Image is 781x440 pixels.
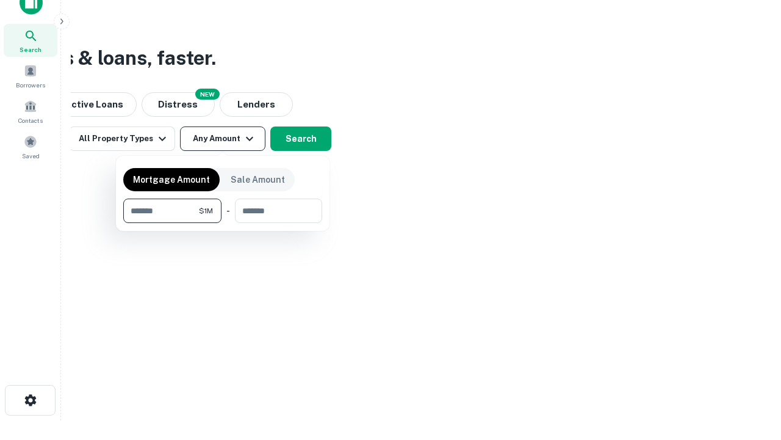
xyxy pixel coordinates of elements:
span: $1M [199,205,213,216]
div: - [226,199,230,223]
p: Mortgage Amount [133,173,210,186]
p: Sale Amount [231,173,285,186]
iframe: Chat Widget [720,342,781,401]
